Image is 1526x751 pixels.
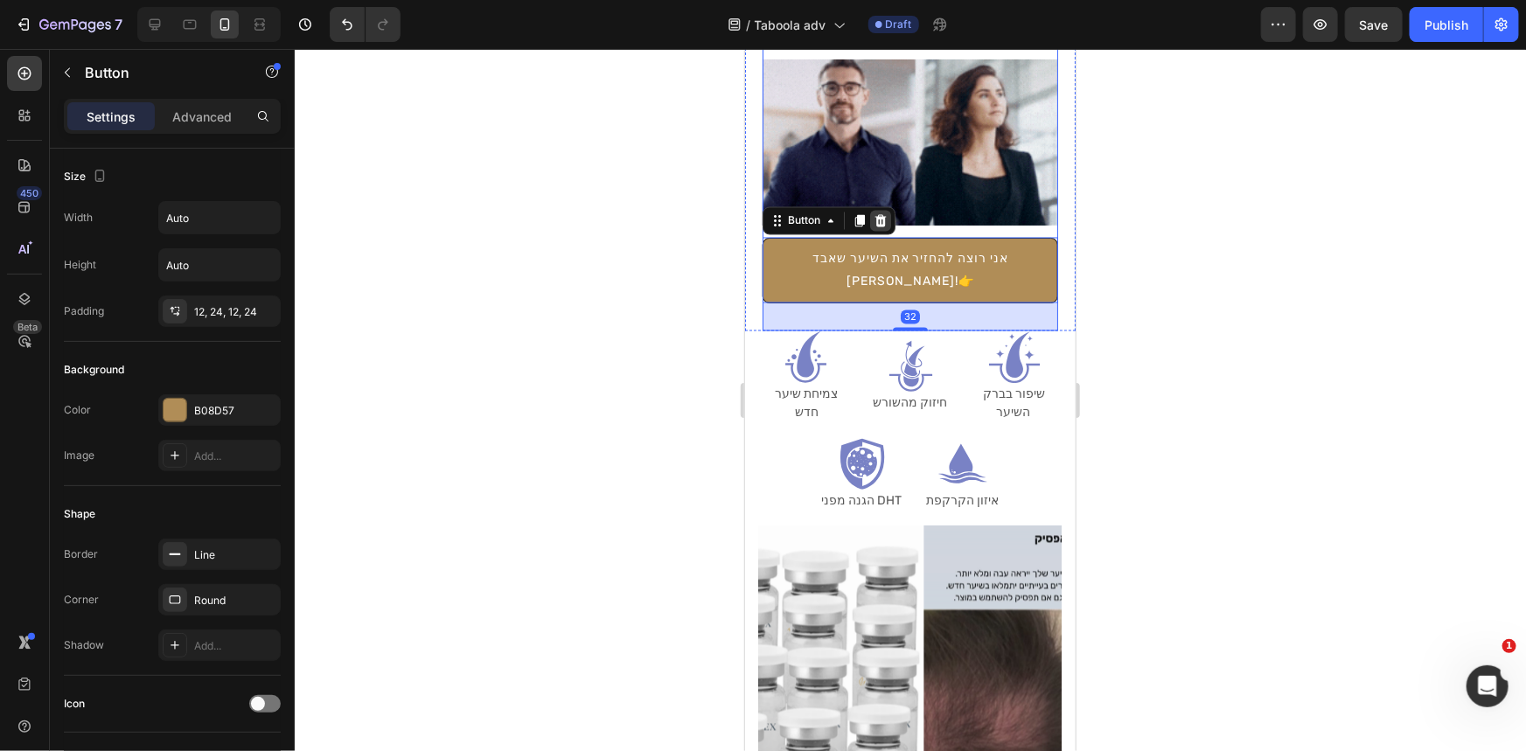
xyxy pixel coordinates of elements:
button: Save [1345,7,1403,42]
span: Save [1360,17,1389,32]
div: Undo/Redo [330,7,401,42]
div: Size [64,165,110,189]
div: Icon [64,696,85,712]
div: Padding [64,303,104,319]
div: Corner [64,592,99,608]
span: Draft [886,17,912,32]
input: Auto [159,202,280,233]
div: 12, 24, 12, 24 [194,304,276,320]
div: 450 [17,186,42,200]
button: 7 [7,7,130,42]
input: Auto [159,249,280,281]
div: Line [194,547,276,563]
button: Publish [1410,7,1483,42]
p: Button [85,62,233,83]
div: Shadow [64,637,104,653]
p: Settings [87,108,136,126]
div: Round [194,593,276,608]
div: Image [64,448,94,463]
div: Color [64,402,91,418]
div: Shape [64,506,95,522]
div: Publish [1425,16,1468,34]
div: Border [64,546,98,562]
div: Background [64,362,124,378]
div: Add... [194,449,276,464]
p: 7 [115,14,122,35]
div: Beta [13,320,42,334]
iframe: Design area [745,49,1076,751]
span: 1 [1502,639,1516,653]
span: / [747,16,751,34]
p: Advanced [172,108,232,126]
div: Height [64,257,96,273]
div: B08D57 [194,403,276,419]
div: Width [64,210,93,226]
div: Add... [194,638,276,654]
span: Taboola adv [755,16,826,34]
iframe: Intercom live chat [1467,665,1509,707]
